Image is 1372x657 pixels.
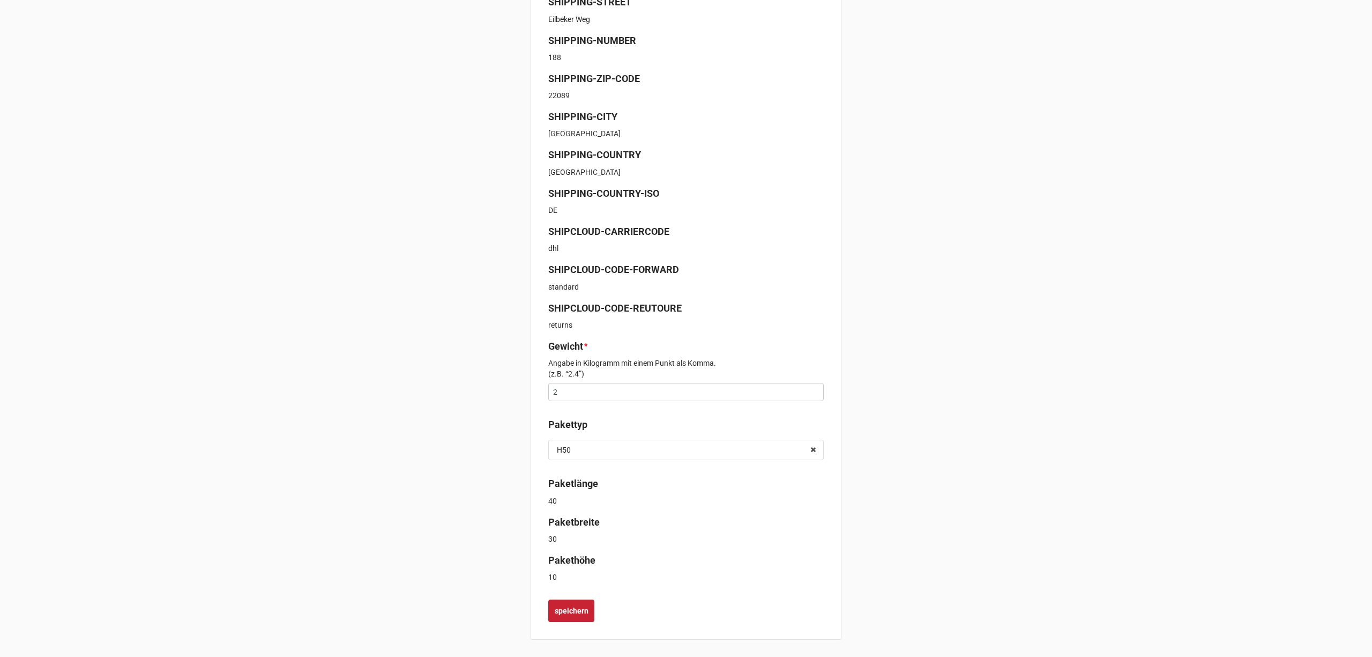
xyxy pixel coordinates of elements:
p: dhl [548,243,824,254]
b: Paketbreite [548,516,600,528]
b: SHIPPING-COUNTRY [548,149,641,160]
p: 40 [548,496,824,506]
p: returns [548,320,824,330]
p: [GEOGRAPHIC_DATA] [548,167,824,178]
label: Gewicht [548,339,583,354]
b: SHIPPING-ZIP-CODE [548,73,640,84]
p: 22089 [548,90,824,101]
p: [GEOGRAPHIC_DATA] [548,128,824,139]
div: H50 [557,446,571,454]
b: SHIPPING-CITY [548,111,617,122]
p: Eilbeker Weg [548,14,824,25]
p: Angabe in Kilogramm mit einem Punkt als Komma. (z.B. “2.4”) [548,358,824,379]
p: 30 [548,534,824,544]
label: Pakettyp [548,417,587,432]
b: SHIPPING-NUMBER [548,35,636,46]
b: SHIPCLOUD-CARRIERCODE [548,226,669,237]
b: Pakethöhe [548,555,595,566]
b: SHIPCLOUD-CODE-REUTOURE [548,302,682,314]
p: standard [548,282,824,292]
b: SHIPCLOUD-CODE-FORWARD [548,264,679,275]
b: SHIPPING-COUNTRY-ISO [548,188,659,199]
p: DE [548,205,824,216]
p: 10 [548,572,824,582]
p: 188 [548,52,824,63]
b: speichern [555,606,588,617]
button: speichern [548,600,594,622]
b: Paketlänge [548,478,598,489]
